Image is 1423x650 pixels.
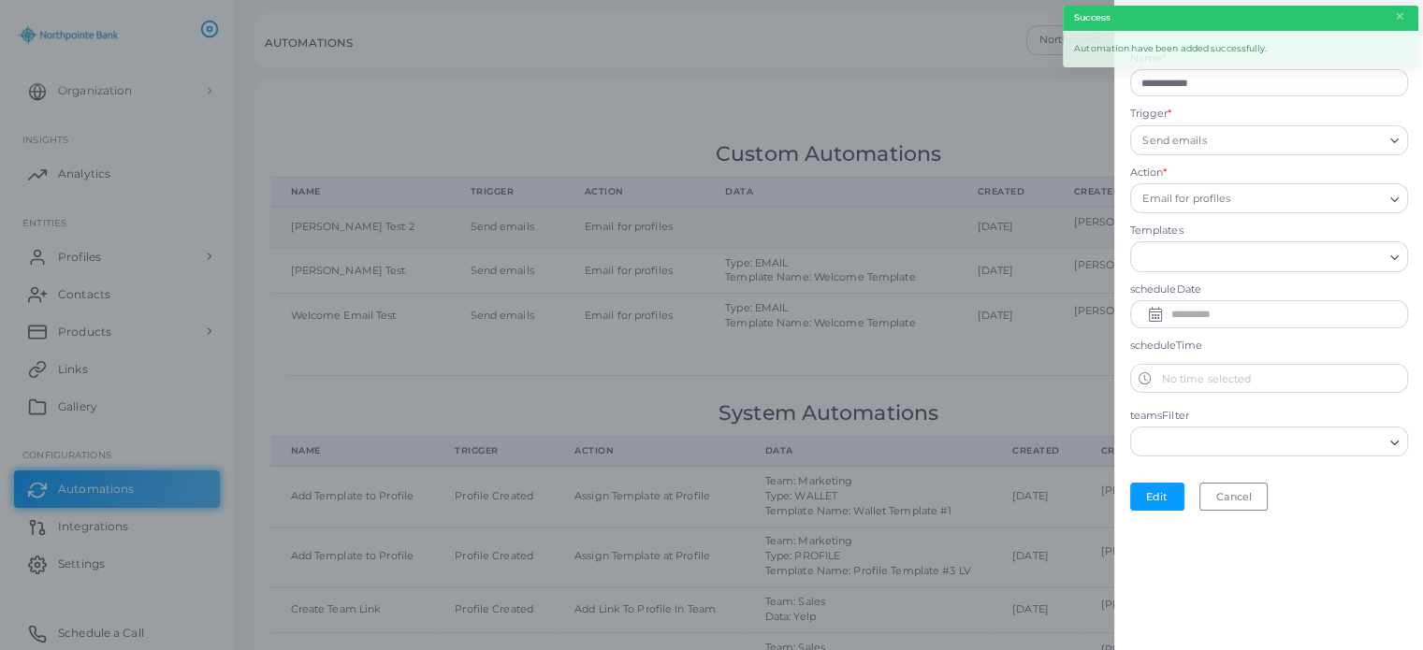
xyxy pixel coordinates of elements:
[1130,241,1408,271] div: Search for option
[1199,483,1268,511] button: Cancel
[1211,130,1382,151] input: Search for option
[1139,372,1152,385] svg: clock
[1130,409,1408,424] label: teamsFilter
[1130,426,1408,456] div: Search for option
[1130,183,1408,213] div: Search for option
[1394,7,1406,27] button: Close
[1130,166,1168,181] label: Action
[1130,282,1408,297] label: scheduleDate
[1130,483,1184,511] button: Edit
[1235,189,1383,209] input: Search for option
[1130,224,1408,238] label: Templates
[1133,432,1383,453] input: Search for option
[1139,247,1383,267] input: Search for option
[1130,339,1408,354] label: scheduleTime
[1074,11,1111,24] strong: Success
[1130,107,1172,122] label: Trigger
[1131,365,1159,393] button: clock
[1159,365,1407,393] label: No time selected
[1140,190,1233,209] span: Email for profiles
[1063,31,1418,67] div: Automation have been added successfully.
[1140,131,1210,151] span: Send emails
[1130,125,1408,155] div: Search for option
